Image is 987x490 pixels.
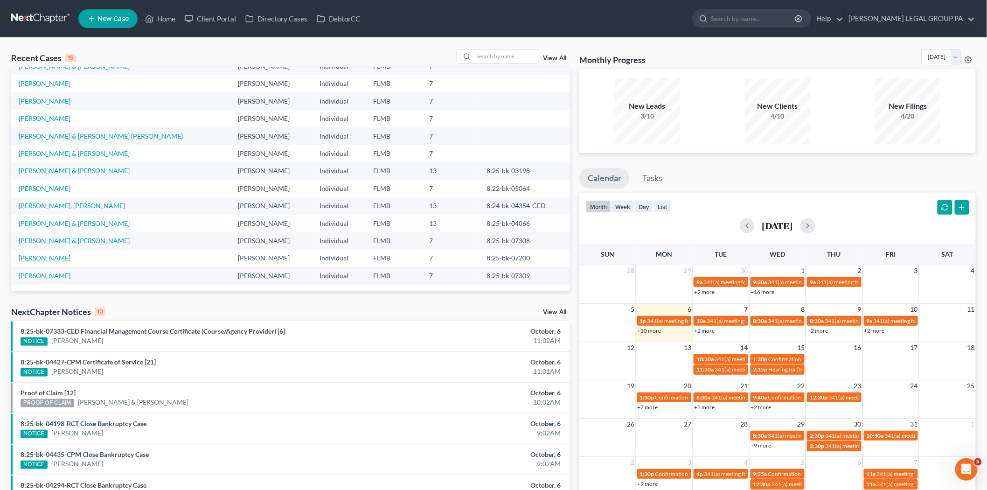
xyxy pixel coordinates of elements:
[615,112,680,121] div: 3/10
[740,342,749,353] span: 14
[422,110,479,127] td: 7
[230,75,312,92] td: [PERSON_NAME]
[230,162,312,180] td: [PERSON_NAME]
[857,265,862,276] span: 2
[655,394,761,401] span: Confirmation hearing for [PERSON_NAME]
[772,481,862,488] span: 341(a) meeting for [PERSON_NAME]
[828,394,918,401] span: 341(a) meeting for [PERSON_NAME]
[21,420,146,427] a: 8:25-bk-04198-RCT Close Bankruptcy Case
[19,202,125,210] a: [PERSON_NAME], [PERSON_NAME]
[313,267,366,284] td: Individual
[655,470,761,477] span: Confirmation hearing for [PERSON_NAME]
[638,327,661,334] a: +10 more
[313,250,366,267] td: Individual
[630,457,636,468] span: 2
[770,250,785,258] span: Wed
[626,380,636,392] span: 19
[230,267,312,284] td: [PERSON_NAME]
[769,356,924,363] span: Confirmation hearing for [PERSON_NAME] & [PERSON_NAME]
[913,265,919,276] span: 3
[51,428,103,438] a: [PERSON_NAME]
[867,470,876,477] span: 11a
[615,101,680,112] div: New Leads
[313,232,366,249] td: Individual
[313,145,366,162] td: Individual
[810,279,816,286] span: 9a
[970,265,976,276] span: 4
[422,197,479,215] td: 13
[21,481,146,489] a: 8:25-bk-04294-RCT Close Bankruptcy Case
[796,342,806,353] span: 15
[19,132,183,140] a: [PERSON_NAME] & [PERSON_NAME] [PERSON_NAME]
[19,97,70,105] a: [PERSON_NAME]
[366,110,422,127] td: FLMB
[687,304,692,315] span: 6
[825,317,964,324] span: 341(a) meeting for [PERSON_NAME] & [PERSON_NAME]
[387,388,561,398] div: October, 6
[630,304,636,315] span: 5
[796,419,806,430] span: 29
[366,162,422,180] td: FLMB
[696,470,703,477] span: 4p
[827,250,841,258] span: Thu
[387,336,561,345] div: 11:02AM
[867,317,873,324] span: 9a
[180,10,241,27] a: Client Portal
[853,380,862,392] span: 23
[753,394,767,401] span: 9:40a
[647,317,737,324] span: 341(a) meeting for [PERSON_NAME]
[21,327,285,335] a: 8:25-bk-07333-CED Financial Management Course Certificate (Course/Agency Provider) [6]
[745,112,810,121] div: 4/10
[230,110,312,127] td: [PERSON_NAME]
[810,317,824,324] span: 8:30a
[751,404,772,411] a: +2 more
[19,184,70,192] a: [PERSON_NAME]
[683,342,692,353] span: 13
[230,232,312,249] td: [PERSON_NAME]
[703,279,793,286] span: 341(a) meeting for [PERSON_NAME]
[857,304,862,315] span: 9
[422,75,479,92] td: 7
[230,250,312,267] td: [PERSON_NAME]
[696,356,714,363] span: 10:30a
[11,306,105,317] div: NextChapter Notices
[387,367,561,376] div: 11:01AM
[638,480,658,487] a: +9 more
[913,457,919,468] span: 7
[422,145,479,162] td: 7
[753,470,767,477] span: 9:35a
[687,457,692,468] span: 3
[479,162,570,180] td: 8:25-bk-03198
[366,145,422,162] td: FLMB
[19,114,70,122] a: [PERSON_NAME]
[11,52,76,63] div: Recent Cases
[422,162,479,180] td: 13
[867,432,884,439] span: 10:30a
[955,458,978,481] iframe: Intercom live chat
[312,10,365,27] a: DebtorCC
[910,342,919,353] span: 17
[387,398,561,407] div: 10:02AM
[800,265,806,276] span: 1
[422,92,479,110] td: 7
[715,366,854,373] span: 341(a) meeting for [PERSON_NAME] & [PERSON_NAME]
[864,327,885,334] a: +2 more
[634,168,671,189] a: Tasks
[313,127,366,145] td: Individual
[753,279,767,286] span: 9:30a
[626,265,636,276] span: 28
[910,304,919,315] span: 10
[874,317,964,324] span: 341(a) meeting for [PERSON_NAME]
[683,380,692,392] span: 20
[885,432,975,439] span: 341(a) meeting for [PERSON_NAME]
[313,92,366,110] td: Individual
[422,215,479,232] td: 13
[910,380,919,392] span: 24
[230,127,312,145] td: [PERSON_NAME]
[768,317,858,324] span: 341(a) meeting for [PERSON_NAME]
[753,366,768,373] span: 2:15p
[638,404,658,411] a: +7 more
[715,250,727,258] span: Tue
[19,62,130,70] a: [PERSON_NAME] & [PERSON_NAME]
[740,380,749,392] span: 21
